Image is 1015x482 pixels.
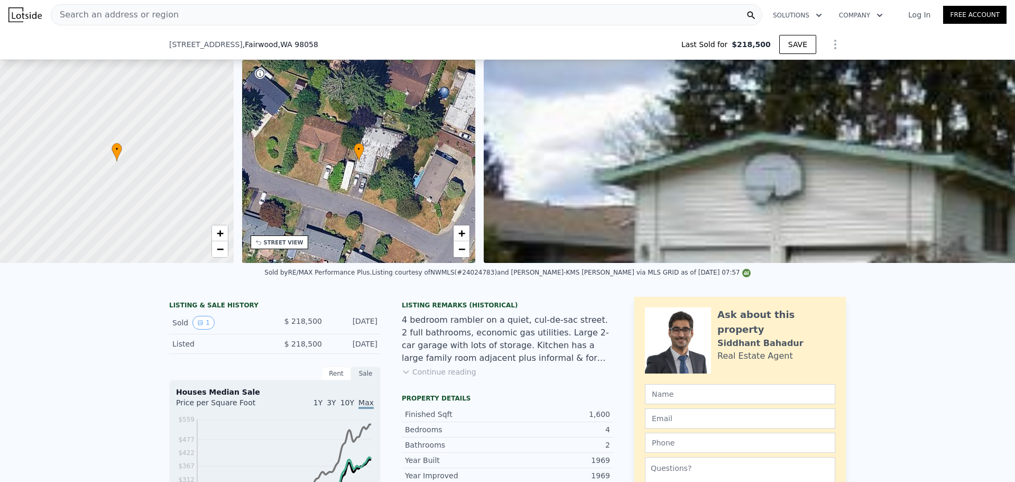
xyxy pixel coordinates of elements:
[264,269,372,276] div: Sold by RE/MAX Performance Plus .
[330,316,377,330] div: [DATE]
[192,316,215,330] button: View historical data
[112,144,122,154] span: •
[681,39,732,50] span: Last Sold for
[264,239,303,247] div: STREET VIEW
[405,455,508,466] div: Year Built
[402,367,476,377] button: Continue reading
[178,436,195,443] tspan: $477
[508,455,610,466] div: 1969
[717,307,835,337] div: Ask about this property
[321,367,351,380] div: Rent
[732,39,771,50] span: $218,500
[284,317,322,325] span: $ 218,500
[645,384,835,404] input: Name
[176,397,275,414] div: Price per Square Foot
[742,269,751,277] img: NWMLS Logo
[896,10,943,20] a: Log In
[216,226,223,240] span: +
[354,144,364,154] span: •
[51,8,179,21] span: Search an address or region
[178,416,195,423] tspan: $559
[943,6,1007,24] a: Free Account
[284,340,322,348] span: $ 218,500
[402,394,613,403] div: Property details
[405,409,508,420] div: Finished Sqft
[508,440,610,450] div: 2
[508,409,610,420] div: 1,600
[372,269,750,276] div: Listing courtesy of NWMLS (#24024783) and [PERSON_NAME]-KMS [PERSON_NAME] via MLS GRID as of [DAT...
[402,301,613,310] div: Listing Remarks (Historical)
[169,39,243,50] span: [STREET_ADDRESS]
[717,350,793,362] div: Real Estate Agent
[405,424,508,435] div: Bedrooms
[112,143,122,161] div: •
[176,387,374,397] div: Houses Median Sale
[405,470,508,481] div: Year Improved
[354,143,364,161] div: •
[645,433,835,453] input: Phone
[645,408,835,429] input: Email
[717,337,804,350] div: Siddhant Bahadur
[216,242,223,256] span: −
[278,40,318,49] span: , WA 98058
[351,367,381,380] div: Sale
[402,314,613,365] div: 4 bedroom rambler on a quiet, cul-de-sac street. 2 full bathrooms, economic gas utilities. Large ...
[779,35,816,54] button: SAVE
[508,470,610,481] div: 1969
[212,241,228,257] a: Zoom out
[8,7,42,22] img: Lotside
[405,440,508,450] div: Bathrooms
[454,225,469,241] a: Zoom in
[243,39,318,50] span: , Fairwood
[178,449,195,457] tspan: $422
[831,6,891,25] button: Company
[169,301,381,312] div: LISTING & SALE HISTORY
[454,241,469,257] a: Zoom out
[825,34,846,55] button: Show Options
[458,242,465,256] span: −
[358,398,374,409] span: Max
[212,225,228,241] a: Zoom in
[172,316,266,330] div: Sold
[330,339,377,349] div: [DATE]
[508,424,610,435] div: 4
[313,398,322,407] span: 1Y
[172,339,266,349] div: Listed
[764,6,831,25] button: Solutions
[340,398,354,407] span: 10Y
[458,226,465,240] span: +
[178,462,195,470] tspan: $367
[327,398,336,407] span: 3Y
